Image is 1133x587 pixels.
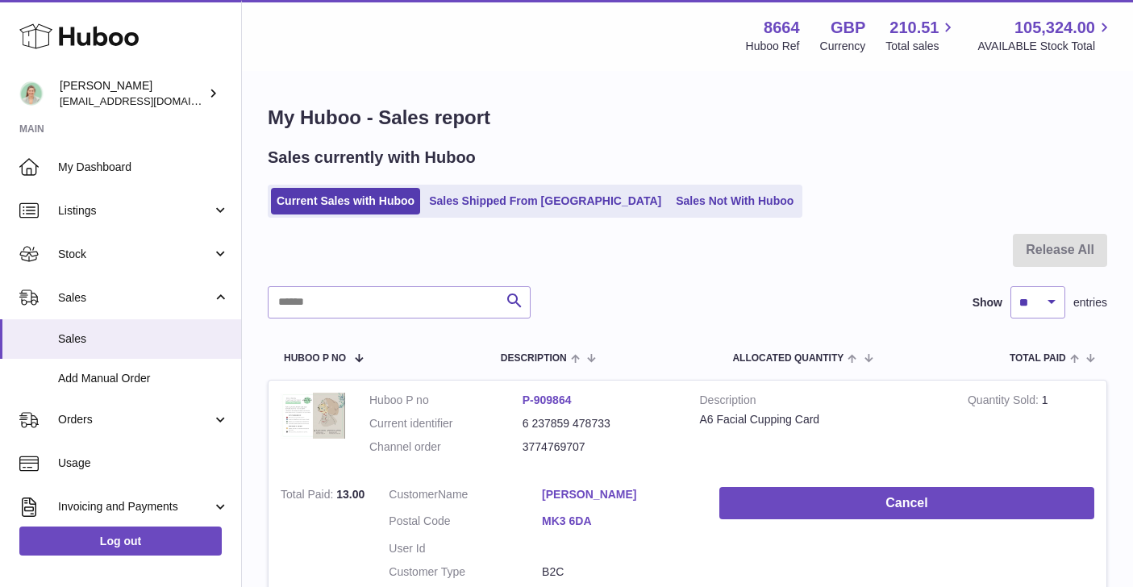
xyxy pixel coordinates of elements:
[423,188,667,214] a: Sales Shipped From [GEOGRAPHIC_DATA]
[670,188,799,214] a: Sales Not With Huboo
[764,17,800,39] strong: 8664
[281,488,336,505] strong: Total Paid
[746,39,800,54] div: Huboo Ref
[271,188,420,214] a: Current Sales with Huboo
[58,203,212,219] span: Listings
[732,353,844,364] span: ALLOCATED Quantity
[1014,17,1095,39] span: 105,324.00
[369,416,523,431] dt: Current identifier
[389,487,542,506] dt: Name
[885,17,957,54] a: 210.51 Total sales
[19,81,44,106] img: hello@thefacialcuppingexpert.com
[336,488,364,501] span: 13.00
[889,17,939,39] span: 210.51
[968,393,1042,410] strong: Quantity Sold
[58,331,229,347] span: Sales
[956,381,1106,475] td: 1
[719,487,1094,520] button: Cancel
[973,295,1002,310] label: Show
[58,247,212,262] span: Stock
[58,371,229,386] span: Add Manual Order
[523,439,676,455] dd: 3774769707
[58,412,212,427] span: Orders
[389,564,542,580] dt: Customer Type
[700,393,943,412] strong: Description
[542,487,695,502] a: [PERSON_NAME]
[389,488,438,501] span: Customer
[977,17,1114,54] a: 105,324.00 AVAILABLE Stock Total
[523,416,676,431] dd: 6 237859 478733
[977,39,1114,54] span: AVAILABLE Stock Total
[60,78,205,109] div: [PERSON_NAME]
[1010,353,1066,364] span: Total paid
[542,514,695,529] a: MK3 6DA
[885,39,957,54] span: Total sales
[58,499,212,514] span: Invoicing and Payments
[820,39,866,54] div: Currency
[268,105,1107,131] h1: My Huboo - Sales report
[281,393,345,439] img: 86641701929898.png
[58,160,229,175] span: My Dashboard
[389,514,542,533] dt: Postal Code
[369,393,523,408] dt: Huboo P no
[389,541,542,556] dt: User Id
[268,147,476,169] h2: Sales currently with Huboo
[831,17,865,39] strong: GBP
[369,439,523,455] dt: Channel order
[284,353,346,364] span: Huboo P no
[542,564,695,580] dd: B2C
[58,456,229,471] span: Usage
[501,353,567,364] span: Description
[58,290,212,306] span: Sales
[700,412,943,427] div: A6 Facial Cupping Card
[60,94,237,107] span: [EMAIL_ADDRESS][DOMAIN_NAME]
[1073,295,1107,310] span: entries
[523,393,572,406] a: P-909864
[19,527,222,556] a: Log out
